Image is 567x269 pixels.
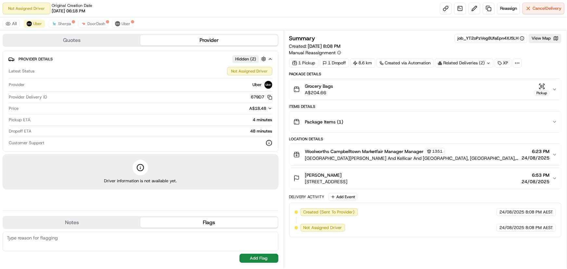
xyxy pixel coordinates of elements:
div: Related Deliveries (2) [435,58,494,68]
span: [STREET_ADDRESS] [305,178,348,185]
span: [DATE] 06:18 PM [52,8,85,14]
span: 24/08/2025 [522,178,549,185]
button: A$18.48 [215,106,272,111]
div: 1 Pickup [289,58,318,68]
span: Original Creation Date [52,3,92,8]
span: [GEOGRAPHIC_DATA][PERSON_NAME] And Kellicar And [GEOGRAPHIC_DATA], [GEOGRAPHIC_DATA], [GEOGRAPHIC... [305,155,519,161]
div: 1 Dropoff [320,58,349,68]
span: Grocery Bags [305,83,333,89]
button: Reassign [497,3,520,14]
span: Price [9,106,19,111]
span: Uber [253,82,262,88]
button: Add Flag [239,254,278,263]
span: Reassign [500,6,517,11]
button: 679D7 [251,94,272,100]
span: [PERSON_NAME] [305,172,342,178]
span: Driver information is not available yet. [104,178,177,184]
button: Woolworths Campbelltown Marketfair Manager Manager1351[GEOGRAPHIC_DATA][PERSON_NAME] And Kellicar... [290,144,561,165]
span: Not Assigned Driver [303,225,342,231]
button: View Map [529,34,561,43]
span: Provider Delivery ID [9,94,47,100]
button: Package Items (1) [290,111,561,132]
img: uber-new-logo.jpeg [27,21,32,26]
button: Pickup [534,83,549,96]
span: Created: [289,43,341,49]
span: 6:53 PM [522,172,549,178]
span: 8:08 PM AEST [525,209,553,215]
button: CancelDelivery [522,3,564,14]
span: Provider Details [19,57,53,62]
span: Uber [122,21,130,26]
img: sherpa_logo.png [52,21,57,26]
button: Provider DetailsHidden (2) [8,54,273,64]
span: DoorDash [87,21,105,26]
button: DoorDash [78,20,108,28]
button: Hidden (2) [232,55,268,63]
button: Manual Reassignment [289,49,341,56]
span: 6:23 PM [522,148,549,155]
span: 24/08/2025 [499,225,524,231]
span: [DATE] 8:08 PM [308,43,341,49]
span: Woolworths Campbelltown Marketfair Manager Manager [305,148,424,155]
span: 8:08 PM AEST [525,225,553,231]
div: Location Details [289,136,562,142]
button: job_YT2oPzVeg8UfaEpn4XJ5LH [457,35,524,41]
span: Hidden ( 2 ) [235,56,256,62]
div: Items Details [289,104,562,109]
div: 8.6 km [350,58,375,68]
span: Package Items ( 1 ) [305,119,343,125]
button: Flags [140,217,277,228]
span: Provider [9,82,25,88]
button: Sherpa [49,20,74,28]
button: Notes [3,217,140,228]
a: Created via Automation [377,58,434,68]
span: 24/08/2025 [499,209,524,215]
button: [PERSON_NAME][STREET_ADDRESS]6:53 PM24/08/2025 [290,168,561,189]
span: A$204.66 [305,89,333,96]
div: 4 minutes [33,117,272,123]
button: Provider [140,35,277,45]
button: Add Event [329,193,357,201]
img: uber-new-logo.jpeg [115,21,120,26]
button: Quotes [3,35,140,45]
button: Uber [112,20,133,28]
img: uber-new-logo.jpeg [264,81,272,89]
div: XP [495,58,511,68]
span: 24/08/2025 [522,155,549,161]
span: Latest Status [9,68,34,74]
span: Dropoff ETA [9,128,32,134]
button: Grocery BagsA$204.66Pickup [290,79,561,100]
span: Manual Reassignment [289,49,336,56]
span: Uber [33,21,42,26]
div: 48 minutes [34,128,272,134]
span: Sherpa [58,21,71,26]
span: 1351 [432,149,443,154]
span: Created (Sent To Provider) [303,209,355,215]
button: Uber [24,20,45,28]
span: Customer Support [9,140,45,146]
img: doordash_logo_v2.png [81,21,86,26]
button: All [3,20,20,28]
span: Pickup ETA [9,117,31,123]
div: Package Details [289,71,562,77]
h3: Summary [289,35,316,41]
div: Pickup [534,90,549,96]
span: A$18.48 [250,106,266,111]
div: Delivery Activity [289,194,325,199]
span: Cancel Delivery [533,6,561,11]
